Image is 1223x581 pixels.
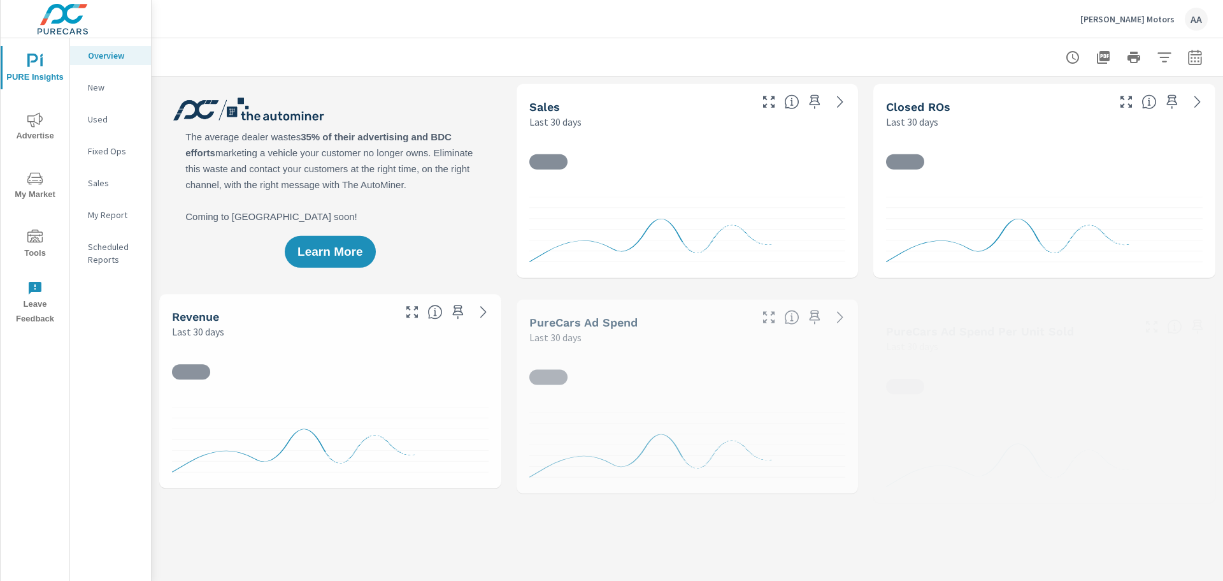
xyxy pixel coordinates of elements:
span: Learn More [297,246,362,258]
span: Leave Feedback [4,281,66,327]
span: Save this to your personalized report [1187,316,1208,337]
button: Print Report [1121,45,1147,70]
div: New [70,78,151,97]
span: Number of Repair Orders Closed by the selected dealership group over the selected time range. [So... [1141,94,1157,110]
div: Scheduled Reports [70,237,151,269]
span: My Market [4,171,66,202]
span: Save this to your personalized report [1162,92,1182,112]
p: Fixed Ops [88,145,141,158]
a: See more details in report [473,302,494,322]
button: Make Fullscreen [1141,316,1162,337]
button: Make Fullscreen [759,307,779,328]
p: New [88,81,141,94]
div: AA [1185,8,1208,31]
p: Last 30 days [172,324,224,339]
button: Select Date Range [1182,45,1208,70]
div: Fixed Ops [70,142,151,161]
button: Make Fullscreen [402,302,422,322]
span: Save this to your personalized report [805,307,825,328]
span: Tools [4,230,66,261]
div: Sales [70,173,151,193]
a: See more details in report [1187,92,1208,112]
div: Used [70,110,151,129]
span: Total sales revenue over the selected date range. [Source: This data is sourced from the dealer’s... [427,304,443,320]
span: Save this to your personalized report [448,302,468,322]
div: Overview [70,46,151,65]
p: Last 30 days [886,114,938,129]
span: PURE Insights [4,54,66,85]
button: "Export Report to PDF" [1091,45,1116,70]
span: Advertise [4,112,66,143]
h5: PureCars Ad Spend [529,316,638,329]
div: nav menu [1,38,69,332]
span: Save this to your personalized report [805,92,825,112]
p: My Report [88,209,141,221]
p: Used [88,113,141,126]
span: Average cost of advertising per each vehicle sold at the dealer over the selected date range. The... [1167,319,1182,334]
button: Make Fullscreen [1116,92,1136,112]
a: See more details in report [830,307,850,328]
p: Last 30 days [529,330,582,345]
button: Make Fullscreen [759,92,779,112]
button: Apply Filters [1152,45,1177,70]
span: Total cost of media for all PureCars channels for the selected dealership group over the selected... [784,310,799,325]
a: See more details in report [830,92,850,112]
p: Last 30 days [529,114,582,129]
h5: Revenue [172,310,219,323]
p: Scheduled Reports [88,240,141,266]
h5: PureCars Ad Spend Per Unit Sold [886,325,1074,338]
p: Last 30 days [886,339,938,354]
h5: Closed ROs [886,100,950,114]
button: Learn More [285,236,375,268]
h5: Sales [529,100,560,114]
p: [PERSON_NAME] Motors [1080,13,1175,25]
p: Overview [88,49,141,62]
div: My Report [70,205,151,224]
span: Number of vehicles sold by the dealership over the selected date range. [Source: This data is sou... [784,94,799,110]
p: Sales [88,177,141,189]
